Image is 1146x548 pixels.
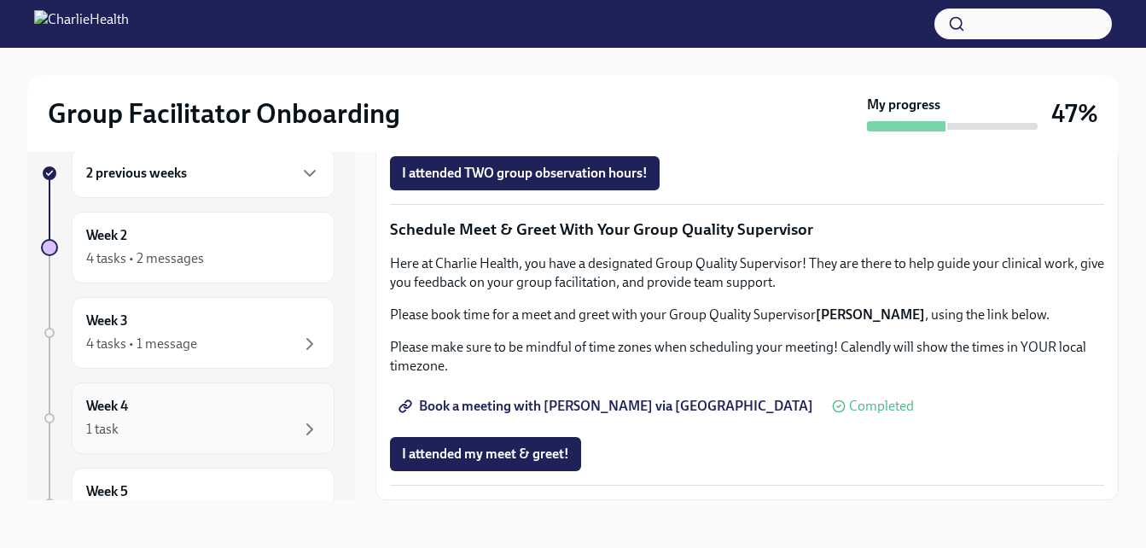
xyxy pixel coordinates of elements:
[34,10,129,38] img: CharlieHealth
[1051,98,1098,129] h3: 47%
[402,398,813,415] span: Book a meeting with [PERSON_NAME] via [GEOGRAPHIC_DATA]
[86,164,187,183] h6: 2 previous weeks
[390,306,1104,324] p: Please book time for a meet and greet with your Group Quality Supervisor , using the link below.
[86,226,127,245] h6: Week 2
[390,254,1104,292] p: Here at Charlie Health, you have a designated Group Quality Supervisor! They are there to help gu...
[72,149,334,198] div: 2 previous weeks
[816,306,925,323] strong: [PERSON_NAME]
[390,219,1104,241] p: Schedule Meet & Greet With Your Group Quality Supervisor
[390,338,1104,376] p: Please make sure to be mindful of time zones when scheduling your meeting! Calendly will show the...
[390,156,660,190] button: I attended TWO group observation hours!
[86,420,119,439] div: 1 task
[867,96,940,114] strong: My progress
[48,96,400,131] h2: Group Facilitator Onboarding
[86,249,204,268] div: 4 tasks • 2 messages
[41,297,334,369] a: Week 34 tasks • 1 message
[86,482,128,501] h6: Week 5
[390,389,825,423] a: Book a meeting with [PERSON_NAME] via [GEOGRAPHIC_DATA]
[402,165,648,182] span: I attended TWO group observation hours!
[390,437,581,471] button: I attended my meet & greet!
[86,335,197,353] div: 4 tasks • 1 message
[402,446,569,463] span: I attended my meet & greet!
[41,468,334,539] a: Week 5
[41,212,334,283] a: Week 24 tasks • 2 messages
[86,397,128,416] h6: Week 4
[86,312,128,330] h6: Week 3
[849,399,914,413] span: Completed
[41,382,334,454] a: Week 41 task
